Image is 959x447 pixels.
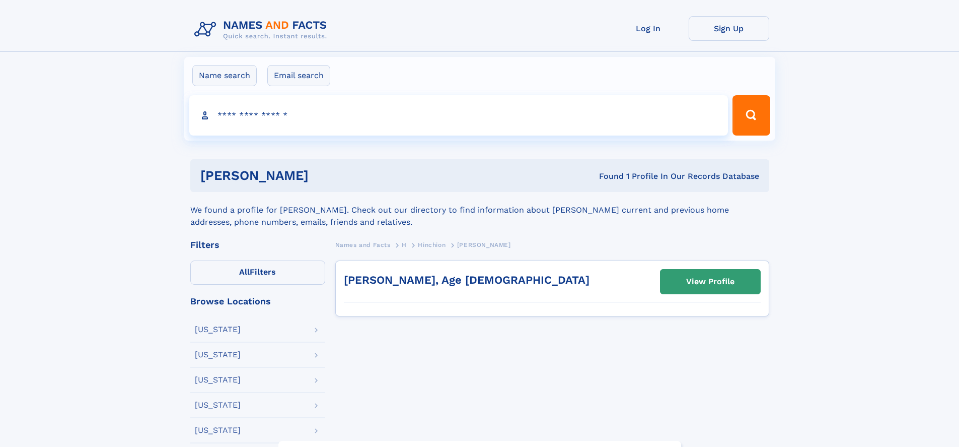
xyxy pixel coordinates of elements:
a: View Profile [660,270,760,294]
span: All [239,267,250,277]
a: Sign Up [689,16,769,41]
div: [US_STATE] [195,376,241,384]
div: [US_STATE] [195,326,241,334]
span: H [402,241,407,248]
h1: [PERSON_NAME] [200,169,454,182]
a: H [402,238,407,251]
input: search input [189,95,728,136]
a: Hinchion [418,238,446,251]
div: Browse Locations [190,297,325,306]
div: [US_STATE] [195,426,241,434]
a: Names and Facts [335,238,391,251]
div: We found a profile for [PERSON_NAME]. Check out our directory to find information about [PERSON_N... [190,192,769,228]
div: [US_STATE] [195,401,241,409]
div: [US_STATE] [195,351,241,359]
img: Logo Names and Facts [190,16,335,43]
label: Filters [190,261,325,285]
div: View Profile [686,270,734,293]
span: [PERSON_NAME] [457,241,511,248]
button: Search Button [732,95,770,136]
span: Hinchion [418,241,446,248]
label: Name search [192,65,257,86]
a: [PERSON_NAME], Age [DEMOGRAPHIC_DATA] [344,274,589,286]
label: Email search [267,65,330,86]
div: Filters [190,240,325,249]
a: Log In [608,16,689,41]
div: Found 1 Profile In Our Records Database [454,171,759,182]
